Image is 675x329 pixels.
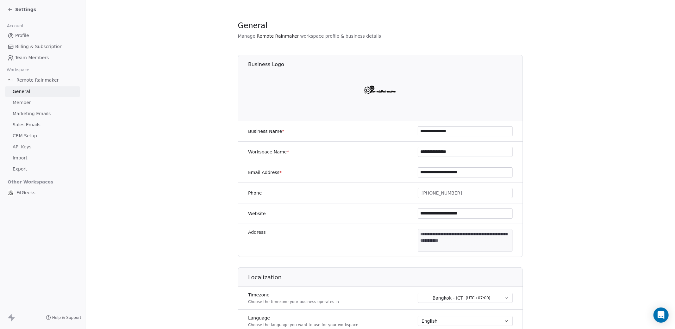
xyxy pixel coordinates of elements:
[13,121,41,128] span: Sales Emails
[16,16,70,22] div: Domain: [DOMAIN_NAME]
[5,86,80,97] a: General
[5,41,80,52] a: Billing & Subscription
[422,318,438,324] span: English
[13,166,27,172] span: Export
[15,32,29,39] span: Profile
[13,110,51,117] span: Marketing Emails
[300,33,381,39] span: workspace profile & business details
[13,144,31,150] span: API Keys
[5,177,56,187] span: Other Workspaces
[5,109,80,119] a: Marketing Emails
[4,65,32,75] span: Workspace
[418,188,513,198] button: [PHONE_NUMBER]
[8,77,14,83] img: RR%20Logo%20%20Black%20(2).png
[248,128,284,134] label: Business Name
[70,37,107,41] div: Keywords by Traffic
[5,97,80,108] a: Member
[10,10,15,15] img: logo_orange.svg
[5,131,80,141] a: CRM Setup
[10,16,15,22] img: website_grey.svg
[46,315,81,320] a: Help & Support
[653,307,669,323] div: Open Intercom Messenger
[18,10,31,15] div: v 4.0.25
[418,293,513,303] button: Bangkok - ICT(UTC+07:00)
[13,88,30,95] span: General
[5,30,80,41] a: Profile
[238,33,256,39] span: Manage
[5,142,80,152] a: API Keys
[248,315,358,321] label: Language
[248,274,523,281] h1: Localization
[16,77,59,83] span: Remote Rainmaker
[52,315,81,320] span: Help & Support
[63,37,68,42] img: tab_keywords_by_traffic_grey.svg
[257,33,299,39] span: Remote Rainmaker
[15,6,36,13] span: Settings
[15,43,63,50] span: Billing & Subscription
[433,295,463,301] span: Bangkok - ICT
[5,120,80,130] a: Sales Emails
[13,133,37,139] span: CRM Setup
[360,72,401,112] img: RR%20Logo%20%20Black%20(2).png
[8,6,36,13] a: Settings
[15,54,49,61] span: Team Members
[248,322,358,327] p: Choose the language you want to use for your workspace
[248,210,266,217] label: Website
[248,229,266,235] label: Address
[16,189,35,196] span: FitGeeks
[248,292,339,298] label: Timezone
[248,190,262,196] label: Phone
[248,299,339,304] p: Choose the timezone your business operates in
[13,99,31,106] span: Member
[24,37,57,41] div: Domain Overview
[13,155,27,161] span: Import
[248,149,289,155] label: Workspace Name
[248,61,523,68] h1: Business Logo
[466,295,490,301] span: ( UTC+07:00 )
[5,153,80,163] a: Import
[238,21,268,30] span: General
[4,21,26,31] span: Account
[5,53,80,63] a: Team Members
[422,190,462,196] span: [PHONE_NUMBER]
[5,164,80,174] a: Export
[17,37,22,42] img: tab_domain_overview_orange.svg
[8,189,14,196] img: 1000.jpg
[248,169,282,176] label: Email Address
